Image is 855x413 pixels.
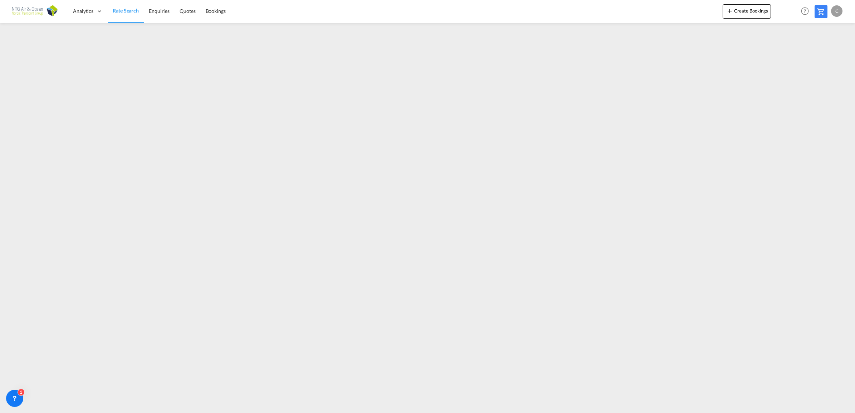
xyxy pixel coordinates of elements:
[11,3,59,19] img: b56e2f00b01711ecb5ec2b6763d4c6fb.png
[180,8,195,14] span: Quotes
[799,5,811,17] span: Help
[206,8,226,14] span: Bookings
[831,5,842,17] div: C
[723,4,771,19] button: icon-plus 400-fgCreate Bookings
[149,8,170,14] span: Enquiries
[73,8,93,15] span: Analytics
[113,8,139,14] span: Rate Search
[725,6,734,15] md-icon: icon-plus 400-fg
[799,5,815,18] div: Help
